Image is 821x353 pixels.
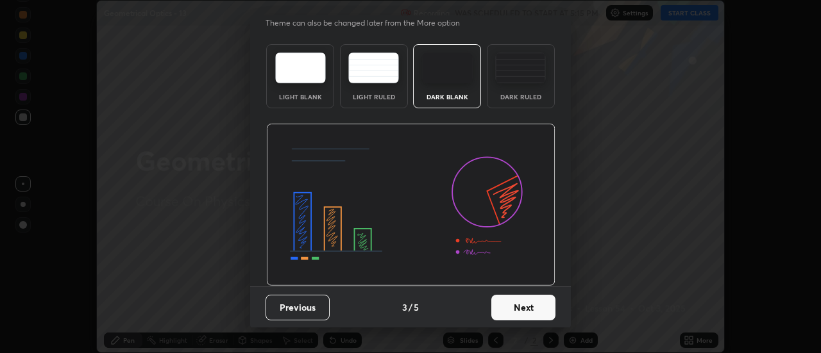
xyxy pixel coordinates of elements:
img: darkThemeBanner.d06ce4a2.svg [266,124,555,286]
button: Next [491,295,555,320]
button: Previous [266,295,330,320]
img: lightTheme.e5ed3b09.svg [275,53,326,83]
div: Dark Blank [421,94,473,100]
img: darkTheme.f0cc69e5.svg [422,53,473,83]
div: Light Ruled [348,94,400,100]
h4: 3 [402,300,407,314]
img: darkRuledTheme.de295e13.svg [495,53,546,83]
img: lightRuledTheme.5fabf969.svg [348,53,399,83]
div: Light Blank [275,94,326,100]
h4: / [409,300,412,314]
div: Dark Ruled [495,94,546,100]
h4: 5 [414,300,419,314]
p: Theme can also be changed later from the More option [266,17,473,29]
